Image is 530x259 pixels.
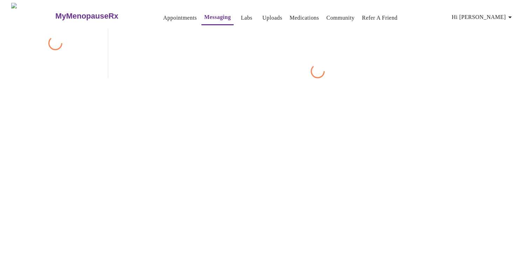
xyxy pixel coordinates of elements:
[55,12,118,21] h3: MyMenopauseRx
[204,12,231,22] a: Messaging
[260,11,285,25] button: Uploads
[287,11,322,25] button: Medications
[326,13,355,23] a: Community
[290,13,319,23] a: Medications
[452,12,514,22] span: Hi [PERSON_NAME]
[163,13,197,23] a: Appointments
[11,3,55,29] img: MyMenopauseRx Logo
[262,13,282,23] a: Uploads
[55,4,146,28] a: MyMenopauseRx
[241,13,253,23] a: Labs
[359,11,400,25] button: Refer a Friend
[201,10,234,25] button: Messaging
[324,11,358,25] button: Community
[362,13,398,23] a: Refer a Friend
[449,10,517,24] button: Hi [PERSON_NAME]
[235,11,258,25] button: Labs
[160,11,200,25] button: Appointments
